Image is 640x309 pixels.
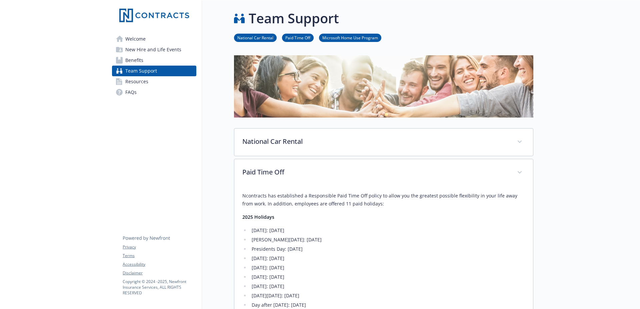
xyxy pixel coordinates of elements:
h1: Team Support [249,8,339,28]
span: Welcome [125,34,146,44]
li: [DATE][DATE]: [DATE] [250,292,525,300]
span: New Hire and Life Events [125,44,181,55]
p: Paid Time Off [242,167,509,177]
li: [PERSON_NAME][DATE]: [DATE] [250,236,525,244]
a: Paid Time Off [282,34,314,41]
a: Benefits [112,55,196,66]
span: Resources [125,76,148,87]
a: National Car Rental [234,34,277,41]
p: Copyright © 2024 - 2025 , Newfront Insurance Services, ALL RIGHTS RESERVED [123,279,196,296]
a: Privacy [123,244,196,250]
a: Accessibility [123,261,196,267]
a: Microsoft Home Use Program [319,34,381,41]
li: [DATE]: [DATE] [250,273,525,281]
p: National Car Rental [242,137,509,147]
a: Disclaimer [123,270,196,276]
li: [DATE]: [DATE] [250,254,525,262]
a: New Hire and Life Events [112,44,196,55]
strong: 2025 Holidays [242,214,274,220]
span: FAQs [125,87,137,98]
div: National Car Rental [234,129,533,156]
img: team support page banner [234,55,533,118]
a: Resources [112,76,196,87]
li: Day after [DATE]: [DATE] [250,301,525,309]
a: Welcome [112,34,196,44]
p: Ncontracts has established a Responsible Paid Time Off policy to allow you the greatest possible ... [242,192,525,208]
a: Team Support [112,66,196,76]
a: Terms [123,253,196,259]
a: FAQs [112,87,196,98]
span: Team Support [125,66,157,76]
li: [DATE]: [DATE] [250,264,525,272]
div: Paid Time Off [234,159,533,186]
li: Presidents Day: [DATE] [250,245,525,253]
span: Benefits [125,55,143,66]
li: [DATE]: [DATE] [250,226,525,234]
li: [DATE]: [DATE] [250,282,525,290]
